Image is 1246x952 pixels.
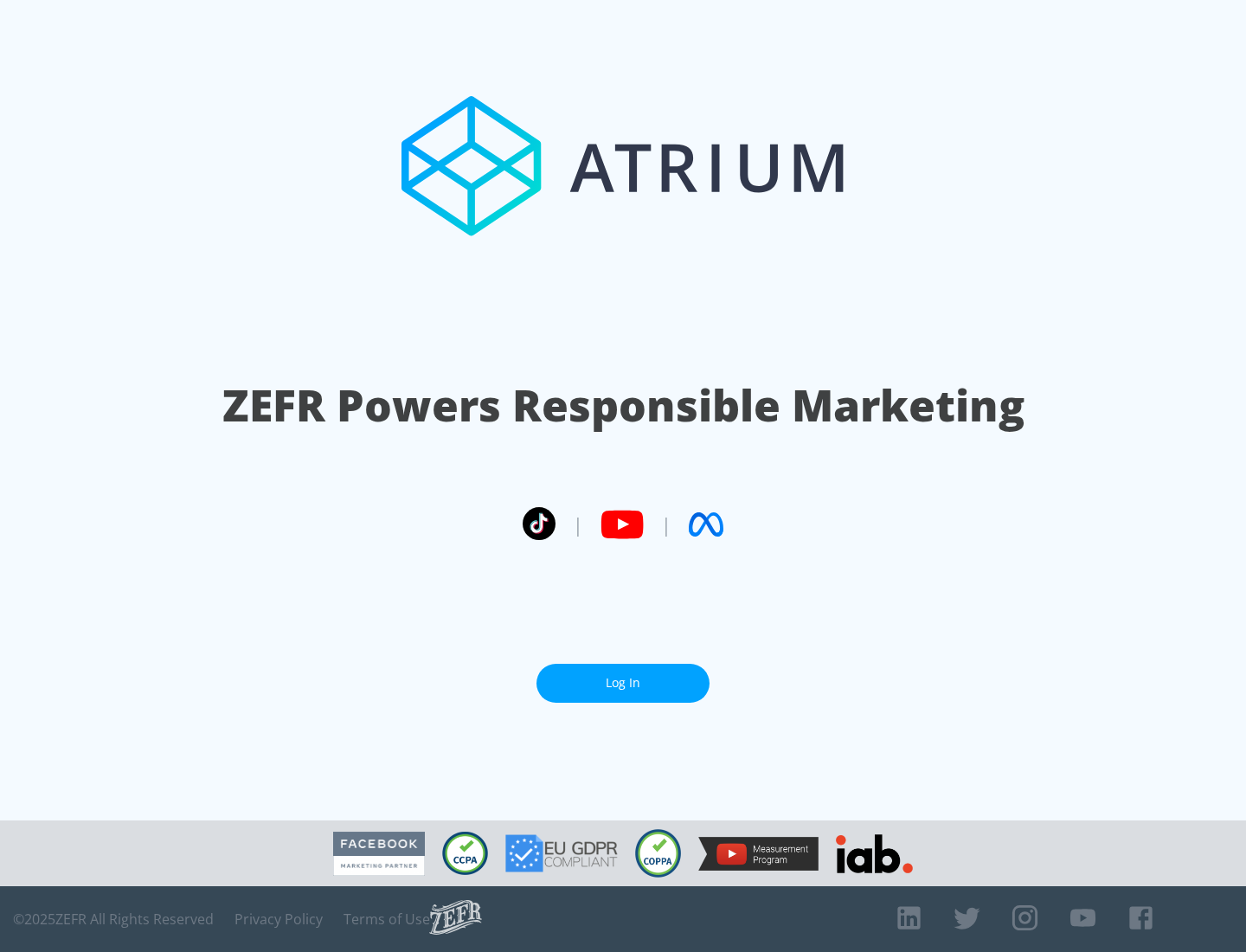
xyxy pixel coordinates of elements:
img: COPPA Compliant [635,829,681,878]
img: IAB [836,834,913,873]
img: GDPR Compliant [505,834,618,872]
img: YouTube Measurement Program [698,837,819,871]
h1: ZEFR Powers Responsible Marketing [222,376,1024,435]
a: Log In [536,664,710,703]
img: Facebook Marketing Partner [333,832,425,876]
a: Privacy Policy [234,910,323,928]
img: CCPA Compliant [442,832,488,875]
a: Terms of Use [344,910,430,928]
span: | [573,511,583,537]
span: | [661,511,671,537]
span: © 2025 ZEFR All Rights Reserved [13,910,214,928]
